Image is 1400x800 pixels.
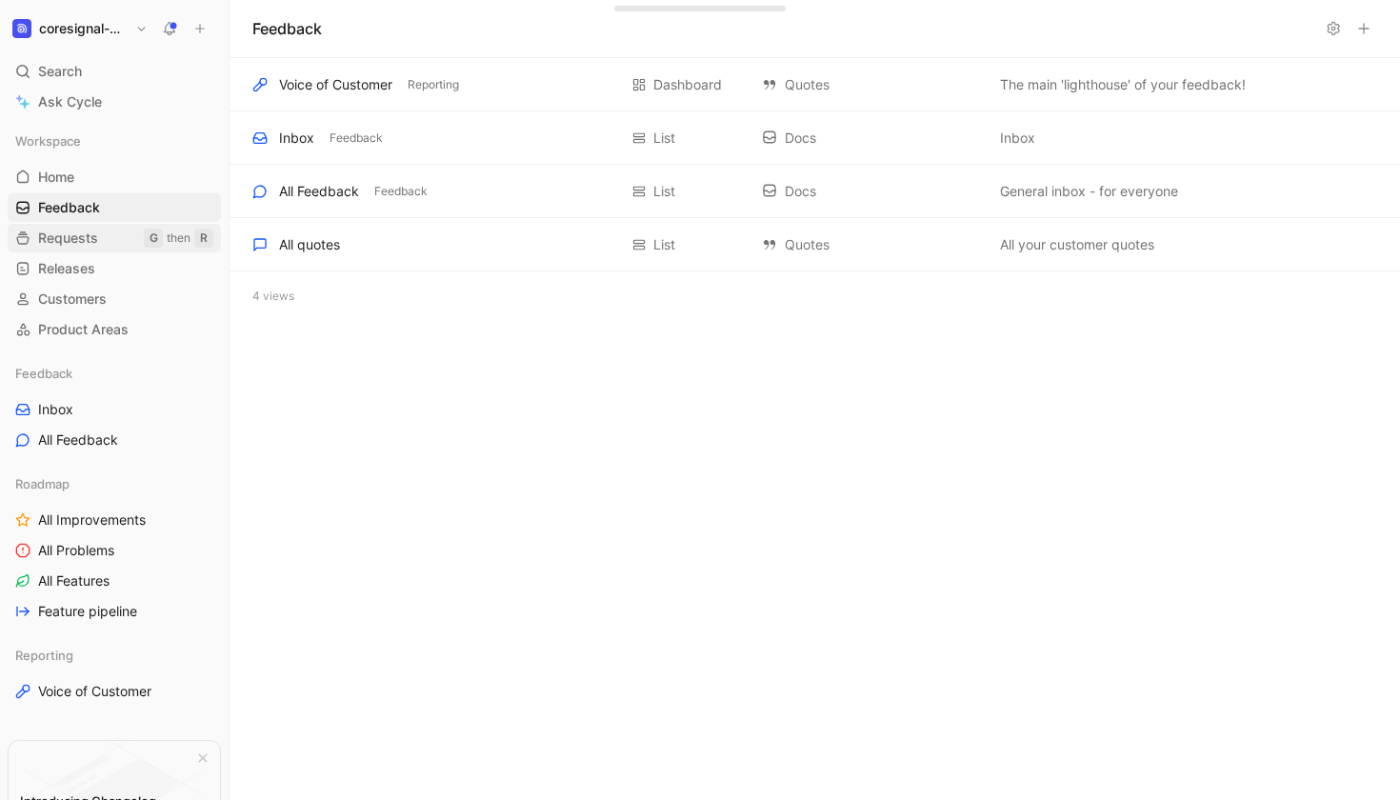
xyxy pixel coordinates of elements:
span: Inbox [1000,127,1035,150]
div: R [194,229,213,248]
div: ReportingVoice of Customer [8,641,221,706]
button: coresignal-playgroundcoresignal-playground [8,15,152,42]
a: Feature pipeline [8,597,221,626]
div: All quotes [279,233,340,256]
div: Roadmap [8,470,221,498]
span: General inbox - for everyone [1000,180,1178,203]
a: Voice of Customer [8,677,221,706]
a: All Feedback [8,426,221,454]
div: G [144,229,163,248]
div: then [167,229,190,248]
span: All Problems [38,541,114,560]
div: Quotes [762,233,981,256]
span: Workspace [15,131,81,150]
span: All Features [38,571,110,590]
div: Workspace [8,127,221,155]
div: Search [8,57,221,86]
span: Roadmap [15,474,70,493]
div: All FeedbackFeedbackList DocsGeneral inbox - for everyoneView actions [230,165,1400,218]
span: Feature pipeline [38,602,137,621]
span: All your customer quotes [1000,233,1154,256]
span: Search [38,60,82,83]
a: RequestsGthenR [8,224,221,252]
div: Voice of CustomerReportingDashboard QuotesThe main 'lighthouse' of your feedback!View actions [230,58,1400,111]
span: Requests [38,229,98,248]
div: All Feedback [279,180,359,203]
div: InboxFeedbackList DocsInboxView actions [230,111,1400,165]
button: All your customer quotes [996,233,1158,256]
span: Reporting [15,646,73,665]
div: Voice of Customer [279,73,392,96]
div: Dashboard [653,73,722,96]
span: Voice of Customer [38,682,151,701]
a: Home [8,163,221,191]
button: Feedback [370,183,431,200]
a: All Features [8,567,221,595]
button: The main 'lighthouse' of your feedback! [996,73,1250,96]
span: All Improvements [38,510,146,530]
h1: Feedback [252,17,322,40]
div: Quotes [762,73,981,96]
span: Customers [38,290,107,309]
button: Reporting [404,76,463,93]
a: Inbox [8,395,221,424]
span: Reporting [408,75,459,94]
div: 4 views [230,271,1400,321]
a: Ask Cycle [8,88,221,116]
span: Feedback [374,182,428,201]
a: Customers [8,285,221,313]
span: Feedback [15,364,72,383]
div: Docs [762,180,981,203]
span: The main 'lighthouse' of your feedback! [1000,73,1246,96]
div: RoadmapAll ImprovementsAll ProblemsAll FeaturesFeature pipeline [8,470,221,626]
button: General inbox - for everyone [996,180,1182,203]
img: coresignal-playground [12,19,31,38]
button: Feedback [326,130,387,147]
a: Releases [8,254,221,283]
span: Home [38,168,74,187]
div: Inbox [279,127,314,150]
div: Feedback [8,359,221,388]
span: Feedback [38,198,100,217]
a: Feedback [8,193,221,222]
span: All Feedback [38,430,118,450]
div: FeedbackInboxAll Feedback [8,359,221,454]
a: All Improvements [8,506,221,534]
div: Docs [762,127,981,150]
div: List [653,233,675,256]
span: Feedback [330,129,383,148]
span: Product Areas [38,320,129,339]
a: All Problems [8,536,221,565]
span: Releases [38,259,95,278]
a: Product Areas [8,315,221,344]
h1: coresignal-playground [39,20,128,37]
div: Reporting [8,641,221,670]
span: Ask Cycle [38,90,102,113]
span: Inbox [38,400,73,419]
div: List [653,127,675,150]
div: All quotesList QuotesAll your customer quotesView actions [230,218,1400,271]
div: List [653,180,675,203]
button: Inbox [996,127,1039,150]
